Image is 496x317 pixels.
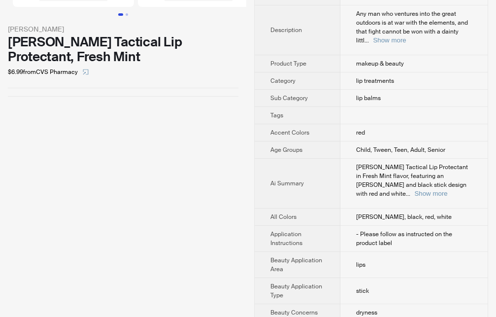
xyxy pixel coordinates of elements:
span: Beauty Application Type [270,282,322,299]
span: dryness [356,309,377,317]
span: [PERSON_NAME], black, red, white [356,213,452,221]
span: ... [364,36,369,44]
span: Beauty Application Area [270,256,322,273]
span: Application Instructions [270,230,302,247]
span: Tags [270,111,283,119]
span: All Colors [270,213,297,221]
span: Accent Colors [270,129,309,137]
button: Expand [373,36,406,44]
span: - Please follow as instructed on the product label [356,230,452,247]
span: Age Groups [270,146,302,154]
span: Beauty Concerns [270,309,318,317]
span: makeup & beauty [356,60,404,68]
button: Go to slide 1 [118,13,123,16]
div: $6.99 from CVS Pharmacy [8,64,238,80]
span: Product Type [270,60,306,68]
span: Description [270,26,302,34]
button: Go to slide 2 [126,13,128,16]
span: lips [356,261,365,269]
span: select [83,69,89,75]
div: Any man who ventures into the great outdoors is at war with the elements, and that fight cannot b... [356,9,472,45]
span: lip treatments [356,77,394,85]
span: Child, Tween, Teen, Adult, Senior [356,146,445,154]
div: Duke Cannon Tactical Lip Protectant in Fresh Mint flavor, featuring an olive green and black stic... [356,163,472,198]
span: Any man who ventures into the great outdoors is at war with the elements, and that fight cannot b... [356,10,468,44]
span: Sub Category [270,94,308,102]
span: red [356,129,365,137]
button: Expand [414,190,447,197]
span: Ai Summary [270,179,304,187]
span: stick [356,287,369,295]
span: lip balms [356,94,381,102]
div: [PERSON_NAME] Tactical Lip Protectant, Fresh Mint [8,35,238,64]
span: [PERSON_NAME] Tactical Lip Protectant in Fresh Mint flavor, featuring an [PERSON_NAME] and black ... [356,163,468,198]
div: [PERSON_NAME] [8,24,238,35]
span: ... [406,190,410,198]
span: Category [270,77,296,85]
